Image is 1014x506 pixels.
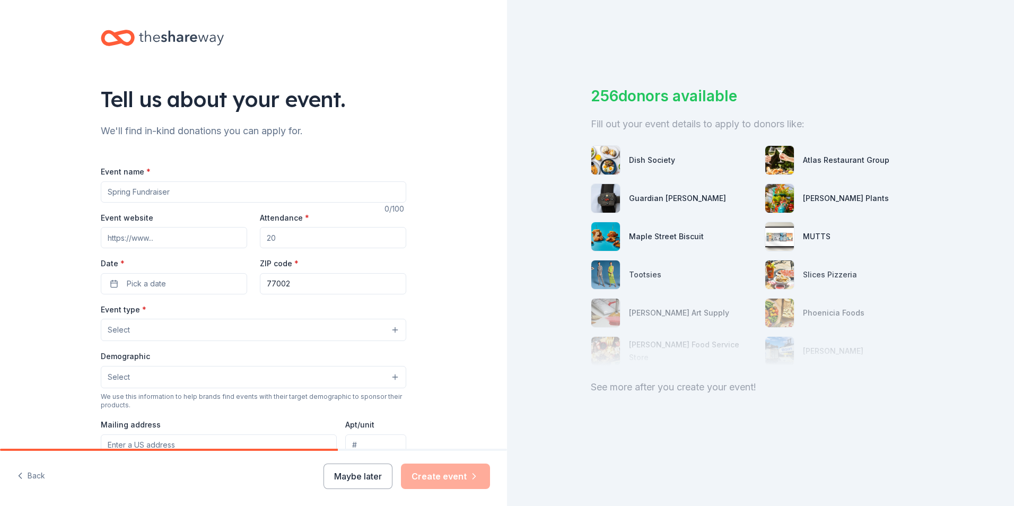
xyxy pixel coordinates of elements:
[803,154,889,167] div: Atlas Restaurant Group
[17,465,45,487] button: Back
[108,324,130,336] span: Select
[101,304,146,315] label: Event type
[101,227,247,248] input: https://www...
[101,319,406,341] button: Select
[260,213,309,223] label: Attendance
[765,222,794,251] img: photo for MUTTS
[629,154,675,167] div: Dish Society
[101,434,337,456] input: Enter a US address
[127,277,166,290] span: Pick a date
[260,273,406,294] input: 12345 (U.S. only)
[101,366,406,388] button: Select
[101,84,406,114] div: Tell us about your event.
[101,351,150,362] label: Demographic
[324,464,392,489] button: Maybe later
[101,420,161,430] label: Mailing address
[260,258,299,269] label: ZIP code
[101,123,406,139] div: We'll find in-kind donations you can apply for.
[101,181,406,203] input: Spring Fundraiser
[101,392,406,409] div: We use this information to help brands find events with their target demographic to sponsor their...
[803,230,831,243] div: MUTTS
[101,213,153,223] label: Event website
[345,420,374,430] label: Apt/unit
[629,230,704,243] div: Maple Street Biscuit
[101,258,247,269] label: Date
[108,371,130,383] span: Select
[591,116,930,133] div: Fill out your event details to apply to donors like:
[591,222,620,251] img: photo for Maple Street Biscuit
[101,273,247,294] button: Pick a date
[629,192,726,205] div: Guardian [PERSON_NAME]
[101,167,151,177] label: Event name
[765,146,794,175] img: photo for Atlas Restaurant Group
[384,203,406,215] div: 0 /100
[591,85,930,107] div: 256 donors available
[260,227,406,248] input: 20
[345,434,406,456] input: #
[803,192,889,205] div: [PERSON_NAME] Plants
[591,379,930,396] div: See more after you create your event!
[765,184,794,213] img: photo for Buchanan's Plants
[591,146,620,175] img: photo for Dish Society
[591,184,620,213] img: photo for Guardian Angel Device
